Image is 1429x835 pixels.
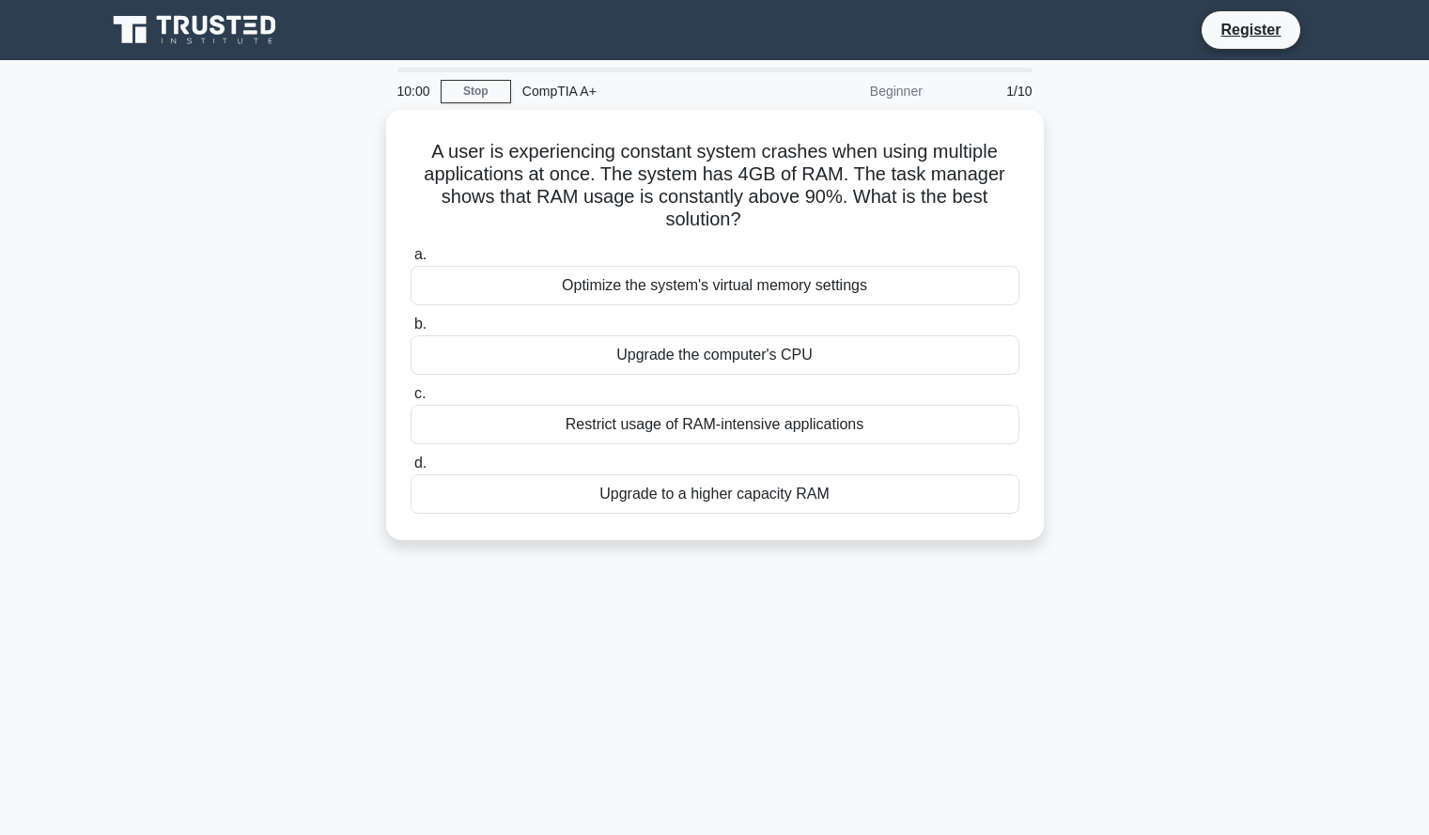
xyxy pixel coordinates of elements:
div: Upgrade the computer's CPU [411,335,1019,375]
div: 1/10 [934,72,1044,110]
div: 10:00 [386,72,441,110]
h5: A user is experiencing constant system crashes when using multiple applications at once. The syst... [409,140,1021,232]
div: Restrict usage of RAM-intensive applications [411,405,1019,444]
div: Optimize the system's virtual memory settings [411,266,1019,305]
a: Stop [441,80,511,103]
div: CompTIA A+ [511,72,769,110]
span: a. [414,246,427,262]
div: Upgrade to a higher capacity RAM [411,474,1019,514]
span: c. [414,385,426,401]
span: b. [414,316,427,332]
a: Register [1209,18,1292,41]
span: d. [414,455,427,471]
div: Beginner [769,72,934,110]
